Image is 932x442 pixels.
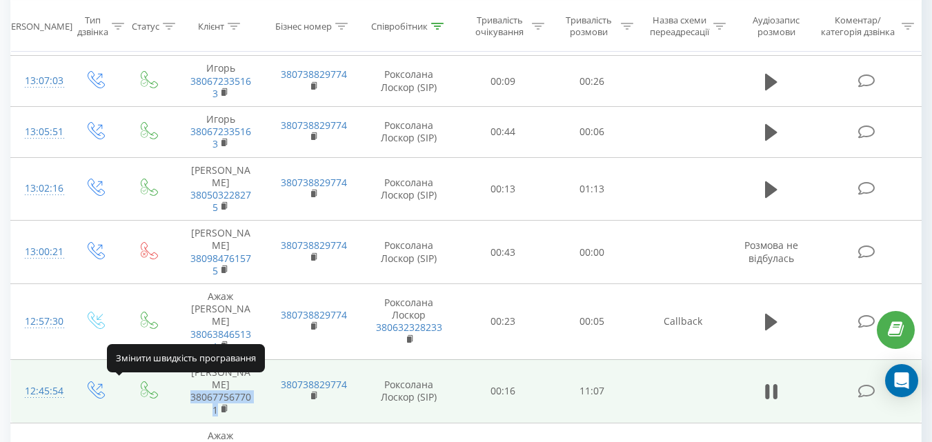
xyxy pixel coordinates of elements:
a: 380672335163 [190,74,251,100]
td: Роксолана Лоскор (SIP) [359,359,459,423]
a: 380738829774 [281,308,347,321]
td: 00:16 [459,359,548,423]
div: Тип дзвінка [77,14,108,38]
div: Тривалість очікування [471,14,528,38]
td: Callback [637,284,729,360]
a: 380738829774 [281,119,347,132]
td: [PERSON_NAME] [175,157,267,221]
div: 12:45:54 [25,378,54,405]
td: 00:44 [459,106,548,157]
div: 13:05:51 [25,119,54,145]
a: 380638465131 [190,328,251,353]
a: 380738829774 [281,378,347,391]
td: 00:09 [459,56,548,107]
td: 00:23 [459,284,548,360]
td: 01:13 [548,157,637,221]
a: 380738829774 [281,176,347,189]
div: 13:02:16 [25,175,54,202]
div: Тривалість розмови [560,14,617,38]
td: Роксолана Лоскор (SIP) [359,221,459,284]
div: Коментар/категорія дзвінка [817,14,898,38]
td: Роксолана Лоскор [359,284,459,360]
td: Ажаж [PERSON_NAME] [175,284,267,360]
td: Игорь [175,106,267,157]
div: Аудіозапис розмови [742,14,811,38]
a: 380738829774 [281,68,347,81]
a: 380672335163 [190,125,251,150]
td: 11:07 [548,359,637,423]
td: Роксолана Лоскор (SIP) [359,106,459,157]
td: 00:06 [548,106,637,157]
a: 380984761575 [190,252,251,277]
td: 00:26 [548,56,637,107]
div: [PERSON_NAME] [3,20,72,32]
div: Статус [132,20,159,32]
div: 12:57:30 [25,308,54,335]
div: Клієнт [198,20,224,32]
td: [PERSON_NAME] [175,359,267,423]
td: [PERSON_NAME] [175,221,267,284]
div: 13:07:03 [25,68,54,94]
td: 00:05 [548,284,637,360]
div: Співробітник [371,20,428,32]
td: Роксолана Лоскор (SIP) [359,157,459,221]
a: 380738829774 [281,239,347,252]
div: Назва схеми переадресації [649,14,710,38]
div: Бізнес номер [275,20,332,32]
td: Игорь [175,56,267,107]
td: Роксолана Лоскор (SIP) [359,56,459,107]
div: 13:00:21 [25,239,54,265]
td: 00:13 [459,157,548,221]
td: 00:43 [459,221,548,284]
div: Змінити швидкість програвання [107,344,265,372]
a: 380677567701 [190,390,251,416]
div: Open Intercom Messenger [885,364,918,397]
span: Розмова не відбулась [744,239,798,264]
a: 380632328233 [376,321,442,334]
td: 00:00 [548,221,637,284]
a: 380503228275 [190,188,251,214]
